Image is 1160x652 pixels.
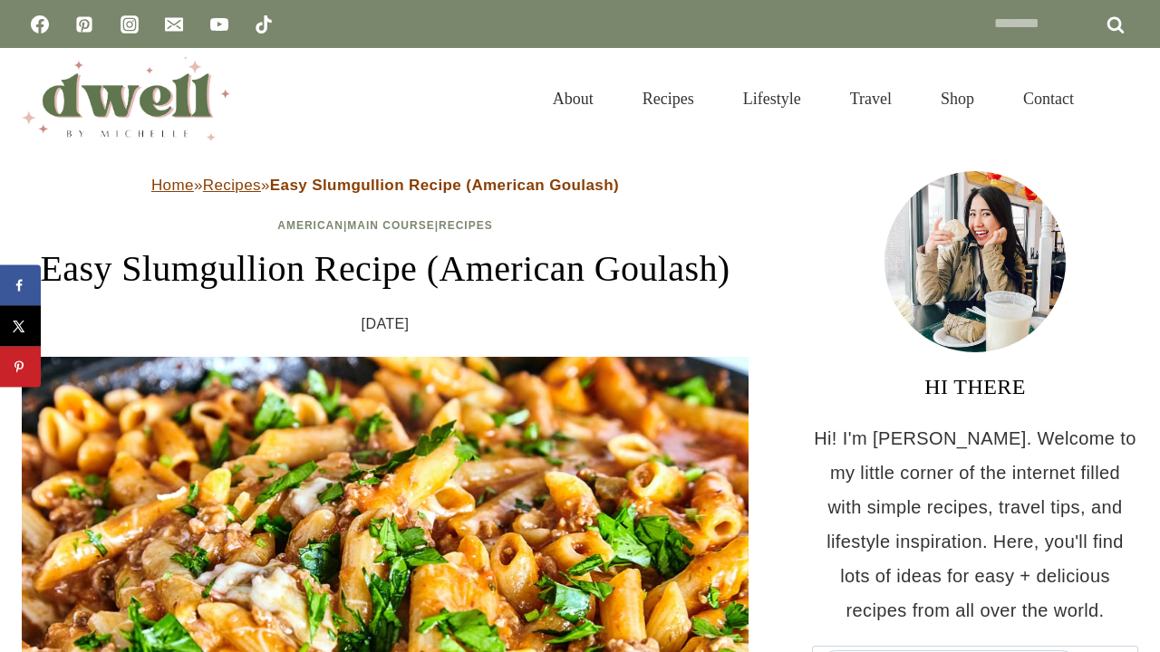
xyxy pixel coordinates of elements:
h3: HI THERE [812,370,1138,403]
a: Travel [826,67,916,130]
a: Recipes [439,219,493,232]
a: Recipes [203,177,261,194]
a: Facebook [22,6,58,43]
h1: Easy Slumgullion Recipe (American Goulash) [22,242,749,296]
a: Recipes [618,67,719,130]
span: » » [151,177,619,194]
strong: Easy Slumgullion Recipe (American Goulash) [270,177,619,194]
a: TikTok [246,6,282,43]
a: Main Course [347,219,434,232]
p: Hi! I'm [PERSON_NAME]. Welcome to my little corner of the internet filled with simple recipes, tr... [812,421,1138,628]
button: View Search Form [1107,83,1138,114]
a: About [528,67,618,130]
img: DWELL by michelle [22,57,230,140]
a: American [277,219,343,232]
a: Shop [916,67,999,130]
time: [DATE] [362,311,410,338]
a: Lifestyle [719,67,826,130]
a: Pinterest [66,6,102,43]
nav: Primary Navigation [528,67,1098,130]
a: Email [156,6,192,43]
a: Instagram [111,6,148,43]
a: Home [151,177,194,194]
span: | | [277,219,492,232]
a: YouTube [201,6,237,43]
a: Contact [999,67,1098,130]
